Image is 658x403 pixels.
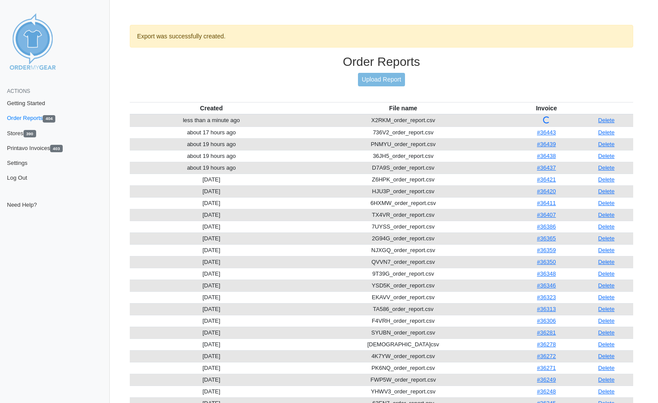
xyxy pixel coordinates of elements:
[293,338,513,350] td: [DEMOGRAPHIC_DATA]csv
[598,376,615,383] a: Delete
[293,350,513,362] td: 4K7YW_order_report.csv
[537,259,556,265] a: #36350
[598,329,615,336] a: Delete
[130,291,293,303] td: [DATE]
[130,114,293,127] td: less than a minute ago
[598,247,615,253] a: Delete
[358,73,405,86] a: Upload Report
[293,256,513,268] td: QVVN7_order_report.csv
[293,221,513,232] td: 7UYSS_order_report.csv
[130,197,293,209] td: [DATE]
[537,153,556,159] a: #36438
[598,235,615,242] a: Delete
[598,282,615,289] a: Delete
[598,341,615,348] a: Delete
[598,388,615,395] a: Delete
[293,185,513,197] td: HJU3P_order_report.csv
[537,212,556,218] a: #36407
[130,256,293,268] td: [DATE]
[130,374,293,386] td: [DATE]
[293,291,513,303] td: EKAVV_order_report.csv
[293,114,513,127] td: X2RKM_order_report.csv
[130,232,293,244] td: [DATE]
[293,362,513,374] td: PK6NQ_order_report.csv
[537,270,556,277] a: #36348
[293,374,513,386] td: FWP5W_order_report.csv
[293,244,513,256] td: NJXGQ_order_report.csv
[598,353,615,359] a: Delete
[130,209,293,221] td: [DATE]
[537,141,556,147] a: #36439
[293,197,513,209] td: 6HXMW_order_report.csv
[598,176,615,183] a: Delete
[293,126,513,138] td: 736V2_order_report.csv
[537,282,556,289] a: #36346
[50,145,63,152] span: 403
[43,115,55,123] span: 404
[293,315,513,327] td: F4VRH_order_report.csv
[293,209,513,221] td: TX4VR_order_report.csv
[130,25,633,48] div: Export was successfully created.
[598,188,615,195] a: Delete
[130,327,293,338] td: [DATE]
[293,150,513,162] td: 36JH5_order_report.csv
[130,362,293,374] td: [DATE]
[537,376,556,383] a: #36249
[598,259,615,265] a: Delete
[537,365,556,371] a: #36271
[293,162,513,174] td: D7A9S_order_report.csv
[130,386,293,397] td: [DATE]
[130,244,293,256] td: [DATE]
[293,327,513,338] td: SYUBN_order_report.csv
[537,294,556,301] a: #36323
[598,129,615,136] a: Delete
[293,280,513,291] td: YSD5K_order_report.csv
[598,164,615,171] a: Delete
[537,129,556,136] a: #36443
[293,268,513,280] td: 9T39G_order_report.csv
[130,268,293,280] td: [DATE]
[130,126,293,138] td: about 17 hours ago
[293,102,513,114] th: File name
[293,232,513,244] td: 2G94G_order_report.csv
[293,386,513,397] td: YHWV3_order_report.csv
[537,306,556,312] a: #36313
[130,102,293,114] th: Created
[537,388,556,395] a: #36248
[598,117,615,123] a: Delete
[130,338,293,350] td: [DATE]
[293,174,513,185] td: Z6HPK_order_report.csv
[537,188,556,195] a: #36420
[598,212,615,218] a: Delete
[24,130,36,137] span: 390
[130,280,293,291] td: [DATE]
[598,365,615,371] a: Delete
[130,174,293,185] td: [DATE]
[537,318,556,324] a: #36306
[537,353,556,359] a: #36272
[598,270,615,277] a: Delete
[598,153,615,159] a: Delete
[537,164,556,171] a: #36437
[513,102,580,114] th: Invoice
[130,221,293,232] td: [DATE]
[537,247,556,253] a: #36359
[7,88,30,94] span: Actions
[598,200,615,206] a: Delete
[130,138,293,150] td: about 19 hours ago
[130,162,293,174] td: about 19 hours ago
[537,176,556,183] a: #36421
[598,306,615,312] a: Delete
[598,294,615,301] a: Delete
[130,350,293,362] td: [DATE]
[598,318,615,324] a: Delete
[130,315,293,327] td: [DATE]
[598,223,615,230] a: Delete
[537,329,556,336] a: #36281
[293,138,513,150] td: PNMYU_order_report.csv
[130,55,633,69] h3: Order Reports
[130,150,293,162] td: about 19 hours ago
[537,235,556,242] a: #36365
[537,341,556,348] a: #36278
[130,185,293,197] td: [DATE]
